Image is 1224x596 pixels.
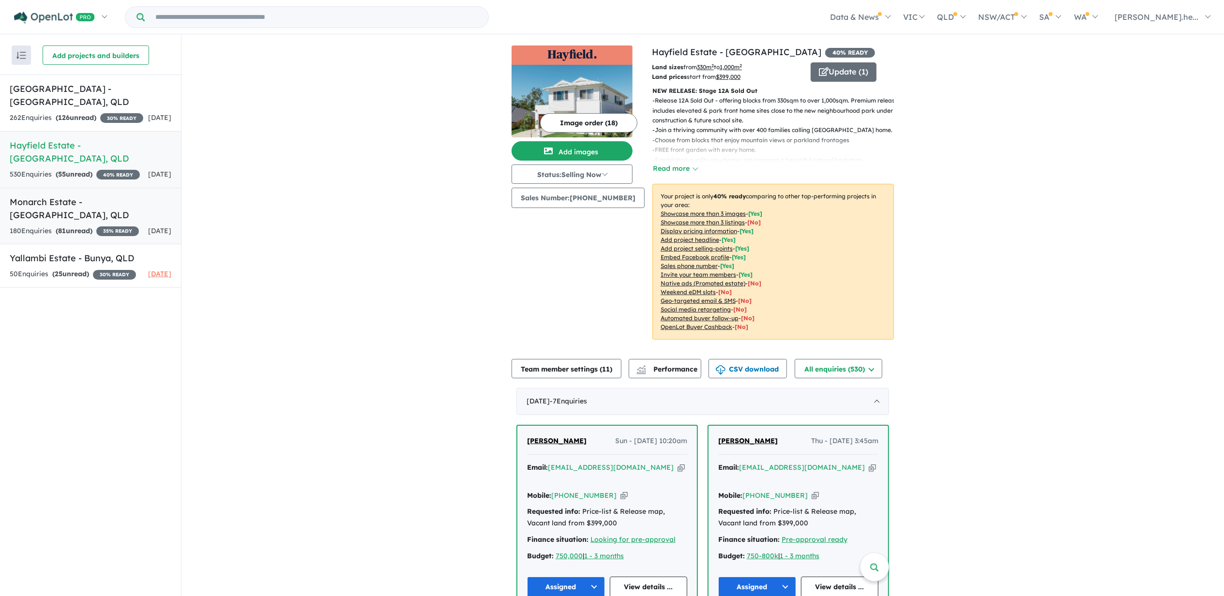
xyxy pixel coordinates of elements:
span: 40 % READY [825,48,875,58]
div: | [718,551,878,562]
span: - 7 Enquir ies [550,397,587,405]
strong: Email: [527,463,548,472]
strong: Requested info: [527,507,580,516]
button: Copy [812,491,819,501]
p: NEW RELEASE: Stage 12A Sold Out [652,86,894,96]
h5: Yallambi Estate - Bunya , QLD [10,252,171,265]
sup: 2 [711,63,714,68]
button: All enquiries (530) [795,359,882,378]
span: [PERSON_NAME] [718,436,778,445]
span: 11 [602,365,610,373]
span: Thu - [DATE] 3:45am [811,435,878,447]
u: Showcase more than 3 listings [661,219,745,226]
u: Invite your team members [661,271,736,278]
a: [PERSON_NAME] [527,435,587,447]
u: Sales phone number [661,262,718,269]
div: [DATE] [516,388,889,415]
button: CSV download [709,359,787,378]
span: 40 % READY [96,170,140,179]
u: Weekend eDM slots [661,288,716,296]
span: [No] [733,306,747,313]
span: [ Yes ] [722,236,736,243]
button: Copy [678,462,685,473]
span: [No] [738,297,752,304]
b: 40 % ready [713,193,746,200]
u: 1,000 m [720,63,742,71]
p: Your project is only comparing to other top-performing projects in your area: - - - - - - - - - -... [652,184,894,340]
a: Pre-approval ready [782,535,847,544]
span: [DATE] [148,226,171,235]
a: 1 - 3 months [780,551,819,560]
span: 55 [58,170,66,179]
div: 50 Enquir ies [10,268,136,280]
a: [EMAIL_ADDRESS][DOMAIN_NAME] [739,463,865,472]
span: 81 [58,226,66,235]
span: [No] [735,323,748,330]
a: 750,000 [556,551,583,560]
button: Add images [512,141,633,161]
a: [PHONE_NUMBER] [742,491,808,500]
u: OpenLot Buyer Cashback [661,323,732,330]
button: Copy [869,462,876,473]
button: Sales Number:[PHONE_NUMBER] [512,188,645,208]
div: 262 Enquir ies [10,112,143,124]
span: [ Yes ] [740,227,754,235]
img: sort.svg [16,52,26,59]
strong: Finance situation: [527,535,589,544]
u: Showcase more than 3 images [661,210,746,217]
button: Update (1) [811,62,876,82]
strong: Requested info: [718,507,771,516]
h5: [GEOGRAPHIC_DATA] - [GEOGRAPHIC_DATA] , QLD [10,82,171,108]
strong: ( unread) [52,269,89,278]
b: Land sizes [652,63,683,71]
a: [EMAIL_ADDRESS][DOMAIN_NAME] [548,463,674,472]
div: 180 Enquir ies [10,225,139,237]
img: bar-chart.svg [636,368,646,374]
a: Hayfield Estate - Ripley LogoHayfield Estate - Ripley [512,45,633,137]
a: [PERSON_NAME] [718,435,778,447]
span: 25 [55,269,62,278]
a: 1 - 3 months [584,551,624,560]
div: Price-list & Release map, Vacant land from $399,000 [718,506,878,529]
span: [ Yes ] [735,245,749,252]
span: [PERSON_NAME].he... [1115,12,1198,22]
span: [ No ] [747,219,761,226]
img: download icon [716,365,725,375]
span: [ Yes ] [720,262,734,269]
u: Embed Facebook profile [661,253,729,261]
u: $ 399,000 [716,73,740,80]
u: Display pricing information [661,227,737,235]
button: Copy [620,491,628,501]
img: Hayfield Estate - Ripley Logo [515,49,629,61]
p: - Choose from blocks that enjoy mountain views or parkland frontages [652,135,902,145]
button: Read more [652,163,698,174]
span: [DATE] [148,113,171,122]
p: from [652,62,803,72]
a: Looking for pre-approval [590,535,676,544]
b: Land prices [652,73,687,80]
strong: Budget: [527,551,554,560]
a: 750-800k [747,551,778,560]
div: 530 Enquir ies [10,169,140,180]
div: | [527,551,687,562]
strong: Mobile: [527,491,551,500]
span: to [714,63,742,71]
div: Price-list & Release map, Vacant land from $399,000 [527,506,687,529]
p: - FREE front garden with every home. [652,145,902,155]
strong: Mobile: [718,491,742,500]
u: Automated buyer follow-up [661,314,739,322]
u: 330 m [697,63,714,71]
span: [ Yes ] [748,210,762,217]
strong: Finance situation: [718,535,780,544]
span: [No] [718,288,732,296]
span: 126 [58,113,70,122]
span: Performance [638,365,697,373]
sup: 2 [740,63,742,68]
button: Status:Selling Now [512,164,633,184]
